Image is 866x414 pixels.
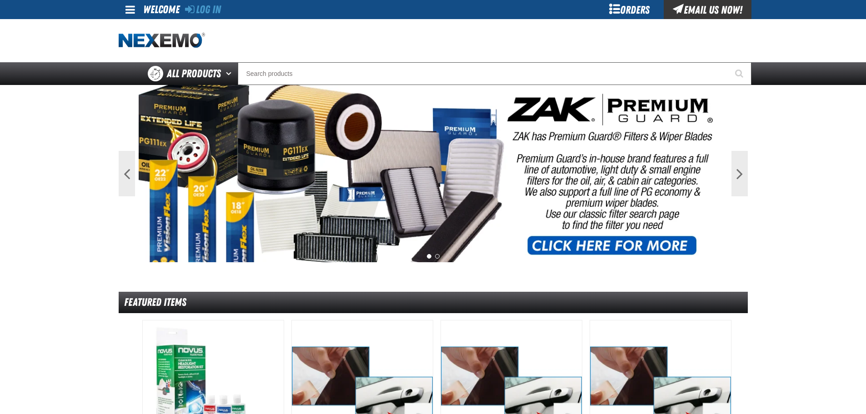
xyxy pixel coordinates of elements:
button: Previous [119,151,135,196]
button: 2 of 2 [435,254,440,259]
img: Nexemo logo [119,33,205,49]
button: Start Searching [729,62,751,85]
img: PG Filters & Wipers [139,85,728,262]
span: All Products [167,65,221,82]
button: 1 of 2 [427,254,431,259]
a: Log In [185,3,221,16]
input: Search [238,62,751,85]
button: Next [731,151,748,196]
div: Featured Items [119,292,748,313]
button: Open All Products pages [223,62,238,85]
